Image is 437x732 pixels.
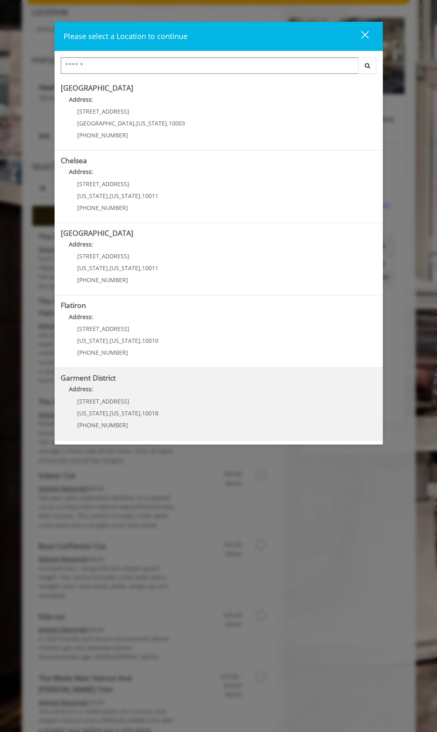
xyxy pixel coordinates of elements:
[61,83,133,93] b: [GEOGRAPHIC_DATA]
[77,192,108,200] span: [US_STATE]
[110,264,140,272] span: [US_STATE]
[69,240,93,248] b: Address:
[352,30,368,43] div: close dialog
[61,373,116,383] b: Garment District
[77,119,135,127] span: [GEOGRAPHIC_DATA]
[142,192,158,200] span: 10011
[140,192,142,200] span: ,
[140,409,142,417] span: ,
[61,57,359,74] input: Search Center
[346,28,374,45] button: close dialog
[77,252,129,260] span: [STREET_ADDRESS]
[77,264,108,272] span: [US_STATE]
[69,385,93,393] b: Address:
[135,119,136,127] span: ,
[77,276,128,284] span: [PHONE_NUMBER]
[108,337,110,344] span: ,
[69,313,93,321] b: Address:
[142,264,158,272] span: 10011
[167,119,169,127] span: ,
[77,409,108,417] span: [US_STATE]
[61,300,86,310] b: Flatiron
[169,119,185,127] span: 10003
[108,409,110,417] span: ,
[110,192,140,200] span: [US_STATE]
[108,264,110,272] span: ,
[140,337,142,344] span: ,
[77,204,128,212] span: [PHONE_NUMBER]
[77,131,128,139] span: [PHONE_NUMBER]
[110,337,140,344] span: [US_STATE]
[61,228,133,238] b: [GEOGRAPHIC_DATA]
[69,168,93,176] b: Address:
[61,155,87,165] b: Chelsea
[69,96,93,103] b: Address:
[77,180,129,188] span: [STREET_ADDRESS]
[77,337,108,344] span: [US_STATE]
[142,409,158,417] span: 10018
[77,397,129,405] span: [STREET_ADDRESS]
[110,409,140,417] span: [US_STATE]
[140,264,142,272] span: ,
[64,31,188,41] span: Please select a Location to continue
[77,421,128,429] span: [PHONE_NUMBER]
[142,337,158,344] span: 10010
[136,119,167,127] span: [US_STATE]
[77,107,129,115] span: [STREET_ADDRESS]
[363,63,372,68] i: Search button
[77,325,129,333] span: [STREET_ADDRESS]
[108,192,110,200] span: ,
[61,57,377,78] div: Center Select
[77,349,128,356] span: [PHONE_NUMBER]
